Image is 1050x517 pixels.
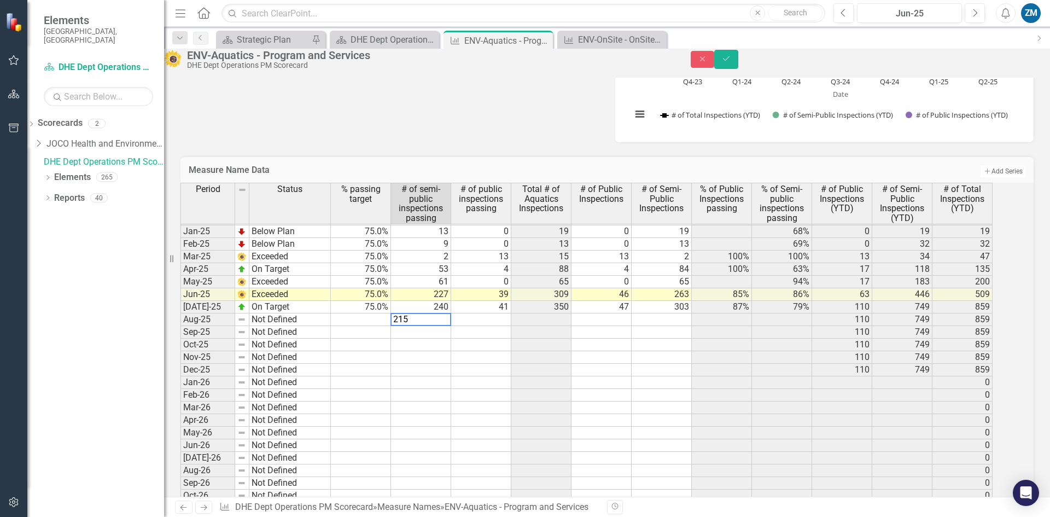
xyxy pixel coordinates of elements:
[237,416,246,425] img: 8DAGhfEEPCf229AAAAAElFTkSuQmCC
[237,491,246,500] img: 8DAGhfEEPCf229AAAAAElFTkSuQmCC
[331,301,391,313] td: 75.0%
[571,225,632,238] td: 0
[451,225,511,238] td: 0
[180,288,235,301] td: Jun-25
[932,402,993,414] td: 0
[249,376,331,389] td: Not Defined
[812,251,872,263] td: 13
[932,326,993,339] td: 859
[391,276,451,288] td: 61
[571,276,632,288] td: 0
[187,49,669,61] div: ENV-Aquatics - Program and Services
[391,288,451,301] td: 227
[632,288,692,301] td: 263
[180,477,235,490] td: Sep-26
[929,77,948,86] text: Q1-25
[237,403,246,412] img: 8DAGhfEEPCf229AAAAAElFTkSuQmCC
[237,240,246,248] img: TnMDeAgwAPMxUmUi88jYAAAAAElFTkSuQmCC
[683,77,702,86] text: Q4-23
[249,263,331,276] td: On Target
[932,251,993,263] td: 47
[872,326,932,339] td: 749
[249,477,331,490] td: Not Defined
[451,238,511,251] td: 0
[872,301,932,313] td: 749
[237,353,246,362] img: 8DAGhfEEPCf229AAAAAElFTkSuQmCC
[249,276,331,288] td: Exceeded
[694,184,749,213] span: % of Public Inspections passing
[511,225,571,238] td: 19
[249,313,331,326] td: Not Defined
[249,490,331,502] td: Not Defined
[237,252,246,261] img: JpT6s+e4AmW+dy7Pk4GTKe+Wf9TP8P3oC8sjWicOEAAAAASUVORK5CYII=
[1013,480,1039,506] div: Open Intercom Messenger
[511,263,571,276] td: 88
[632,107,647,122] button: View chart menu, Aquatics Inspections (YTD)
[391,251,451,263] td: 2
[249,439,331,452] td: Not Defined
[249,339,331,351] td: Not Defined
[872,225,932,238] td: 19
[249,225,331,238] td: Below Plan
[932,313,993,326] td: 859
[445,502,588,512] div: ENV-Aquatics - Program and Services
[331,288,391,301] td: 75.0%
[935,184,990,213] span: # of Total Inspections (YTD)
[812,238,872,251] td: 0
[1021,3,1041,23] button: ZM
[180,351,235,364] td: Nov-25
[932,339,993,351] td: 859
[249,452,331,464] td: Not Defined
[54,171,91,184] a: Elements
[812,263,872,276] td: 17
[237,340,246,349] img: 8DAGhfEEPCf229AAAAAElFTkSuQmCC
[932,389,993,402] td: 0
[451,263,511,276] td: 4
[932,301,993,313] td: 859
[872,276,932,288] td: 183
[812,313,872,326] td: 110
[391,301,451,313] td: 240
[932,490,993,502] td: 0
[451,251,511,263] td: 13
[235,502,373,512] a: DHE Dept Operations PM Scorecard
[812,288,872,301] td: 63
[773,110,894,120] button: Show # of Semi-Public Inspections (YTD)
[237,303,246,311] img: zOikAAAAAElFTkSuQmCC
[872,288,932,301] td: 446
[180,464,235,477] td: Aug-26
[571,288,632,301] td: 46
[221,4,825,23] input: Search ClearPoint...
[333,184,388,204] span: % passing target
[932,263,993,276] td: 135
[249,251,331,263] td: Exceeded
[752,288,812,301] td: 86%
[249,364,331,376] td: Not Defined
[880,77,900,86] text: Q4-24
[180,402,235,414] td: Mar-26
[571,301,632,313] td: 47
[180,427,235,439] td: May-26
[661,110,761,120] button: Show # of Total Inspections (YTD)
[732,77,752,86] text: Q1-24
[44,61,153,74] a: DHE Dept Operations PM Scorecard
[44,87,153,106] input: Search Below...
[187,61,669,69] div: DHE Dept Operations PM Scorecard
[180,225,235,238] td: Jan-25
[932,452,993,464] td: 0
[331,263,391,276] td: 75.0%
[831,77,850,86] text: Q3-24
[932,464,993,477] td: 0
[812,225,872,238] td: 0
[932,276,993,288] td: 200
[391,263,451,276] td: 53
[180,364,235,376] td: Dec-25
[632,263,692,276] td: 84
[872,339,932,351] td: 749
[578,33,664,47] div: ENV-OnSite - OnSite Program/Services
[238,185,247,194] img: 8DAGhfEEPCf229AAAAAElFTkSuQmCC
[219,33,309,47] a: Strategic Plan
[752,301,812,313] td: 79%
[692,301,752,313] td: 87%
